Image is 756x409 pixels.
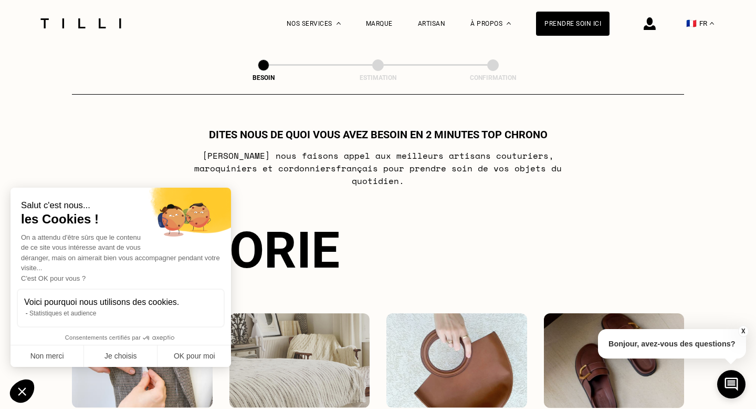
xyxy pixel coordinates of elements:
[440,74,545,81] div: Confirmation
[418,20,446,27] a: Artisan
[209,128,548,141] h1: Dites nous de quoi vous avez besoin en 2 minutes top chrono
[337,22,341,25] img: Menu déroulant
[170,149,586,187] p: [PERSON_NAME] nous faisons appel aux meilleurs artisans couturiers , maroquiniers et cordonniers ...
[644,17,656,30] img: icône connexion
[366,20,393,27] a: Marque
[710,22,714,25] img: menu déroulant
[686,18,697,28] span: 🇫🇷
[507,22,511,25] img: Menu déroulant à propos
[738,325,748,337] button: X
[211,74,316,81] div: Besoin
[536,12,610,36] a: Prendre soin ici
[325,74,430,81] div: Estimation
[72,221,684,280] div: Catégorie
[386,313,527,408] img: Accessoires
[229,313,370,408] img: Intérieur
[544,313,685,408] img: Chaussures
[37,18,125,28] img: Logo du service de couturière Tilli
[598,329,746,359] p: Bonjour, avez-vous des questions?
